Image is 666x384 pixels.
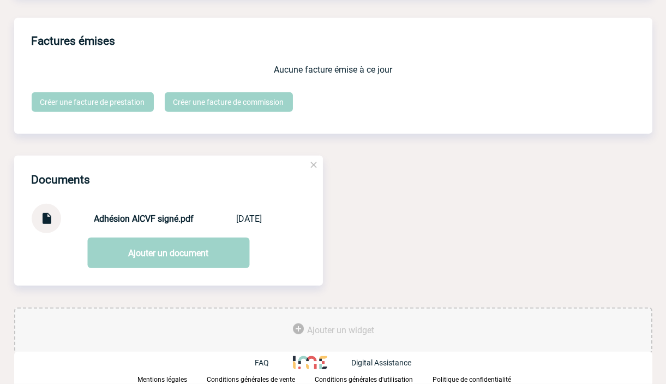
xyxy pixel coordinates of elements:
[165,92,293,112] a: Créer une facture de commission
[293,356,327,369] img: http://www.idealmeetingsevents.fr/
[87,238,249,268] a: Ajouter un document
[137,376,187,383] p: Mentions légales
[351,358,411,367] p: Digital Assistance
[32,173,91,186] h4: Documents
[309,160,319,170] img: close.png
[255,358,269,367] p: FAQ
[207,374,315,384] a: Conditions générales de vente
[207,376,295,383] p: Conditions générales de vente
[315,376,413,383] p: Conditions générales d'utilisation
[94,214,194,224] strong: Adhésion AICVF signé.pdf
[32,92,154,112] a: Créer une facture de prestation
[237,214,262,224] div: [DATE]
[32,27,652,56] h3: Factures émises
[137,374,207,384] a: Mentions légales
[32,64,635,75] p: Aucune facture émise à ce jour
[433,376,511,383] p: Politique de confidentialité
[433,374,529,384] a: Politique de confidentialité
[255,357,293,368] a: FAQ
[315,374,433,384] a: Conditions générales d'utilisation
[14,308,652,353] div: Ajouter des outils d'aide à la gestion de votre événement
[307,325,374,335] span: Ajouter un widget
